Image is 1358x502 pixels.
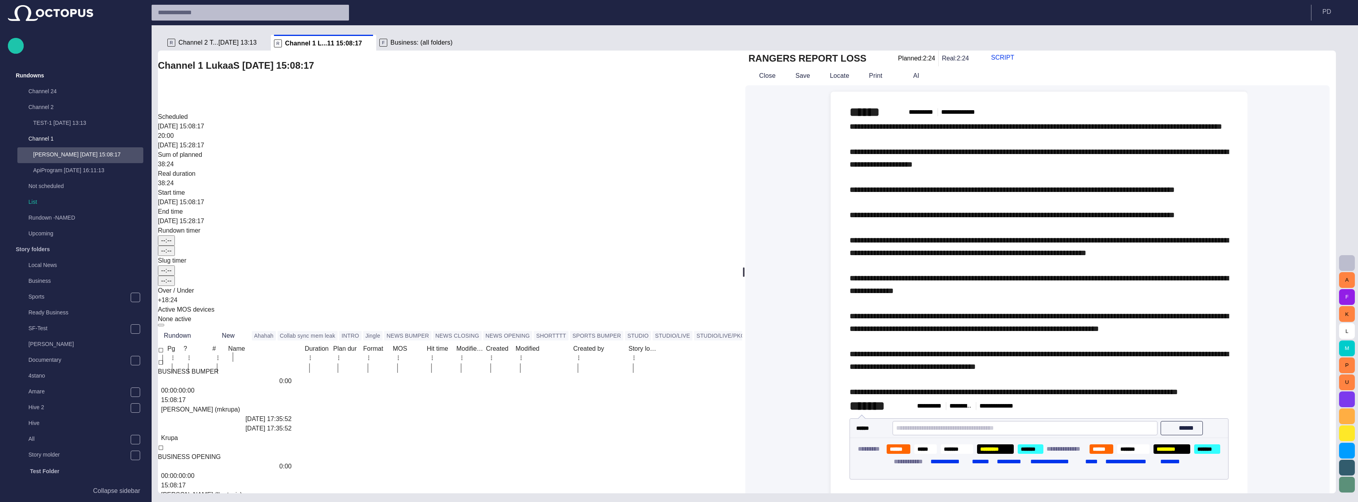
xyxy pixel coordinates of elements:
button: AI [899,69,922,83]
button: PD [1316,5,1353,19]
div: 15:08:17 [161,395,186,405]
p: 4stano [28,372,143,380]
button: Hit time column menu [427,352,438,363]
div: Name [228,345,305,352]
button: --:-- [158,235,175,246]
div: MOS [393,345,427,352]
p: Story molder [28,451,130,459]
button: P [1339,357,1355,373]
p: Business [28,277,143,285]
div: 00:00:00:00 [161,471,195,481]
span: Start time [158,189,185,196]
button: --:-- [158,246,175,256]
span: Channel 1 L...11 15:08:17 [285,39,362,47]
p: List [28,198,143,206]
button: NEWS CLOSING [433,331,482,340]
p: None active [158,314,742,324]
button: U [1339,374,1355,390]
div: # [212,345,228,352]
div: Hit time [427,345,456,352]
button: Rundown [158,329,205,343]
div: +18:24 [158,295,742,305]
div: Modified by [456,345,486,352]
span: SCRIPT [991,54,1015,62]
span: End time [158,208,183,215]
button: --:-- [158,276,175,286]
p: Upcoming [28,229,128,237]
button: Collab sync mem leak [278,331,338,340]
button: NEWS BUMPER [384,331,431,340]
div: Ready Business [13,305,143,321]
p: Not scheduled [28,182,128,190]
div: 00:00:00:00 [161,386,195,395]
p: All [28,435,130,443]
p: ApiProgram [DATE] 16:11:13 [33,166,143,174]
div: Krupa [161,433,178,443]
div: Story locations [628,345,658,352]
div: TEST-1 [DATE] 13:13 [17,116,143,132]
span: Scheduled [158,113,188,120]
p: Channel 2 [28,103,128,111]
p: Rundowns [16,71,44,79]
span: Slug timer [158,257,186,264]
div: Story molder [13,447,143,463]
div: RChannel 2 T...[DATE] 13:13 [164,35,271,51]
div: 8/19 17:35:52 [246,414,292,424]
button: Plan dur column menu [333,352,344,363]
div: Lukáš Krotovič (lkrotovic) [161,490,242,500]
div: [DATE] 15:28:17 [158,216,742,226]
button: NEWS OPENING [483,331,532,340]
button: K [1339,306,1355,322]
button: Collapse sidebar [8,483,143,499]
p: Channel 1 [28,135,128,143]
p: Real: 2:24 [942,54,969,63]
div: All [13,432,143,447]
button: MOS column menu [393,352,404,363]
p: R [167,39,175,47]
h2: RANGERS REPORT LOSS [748,52,867,65]
div: 20:00 [158,131,742,141]
p: P D [1322,7,1331,17]
span: Active MOS devices [158,306,214,313]
p: Planned: 2:24 [898,54,935,63]
span: BUSINESS BUMPER [158,367,295,376]
div: Created by [573,345,628,352]
p: Hive 2 [28,403,130,411]
span: Real duration [158,170,195,177]
div: Created [486,345,516,352]
p: Collapse sidebar [93,486,140,496]
button: A [1339,272,1355,288]
p: TEST-1 [DATE] 13:13 [33,119,143,127]
button: INTRO [339,331,361,340]
p: TEST2 [28,482,143,490]
button: Modified column menu [516,352,527,363]
div: Hive [13,416,143,432]
div: 0:00 [279,462,292,471]
div: SF-Test [13,321,143,337]
button: STUDIO [625,331,651,340]
button: Story locations column menu [628,352,640,363]
span: Over / Under [158,287,194,294]
p: SF-Test [28,324,130,332]
p: Local News [28,261,143,269]
button: SPORTS BUMPER [570,331,623,340]
button: SHORTTTT [534,331,568,340]
button: New [208,329,249,343]
button: Jingle [363,331,383,340]
button: ? column menu [184,352,195,363]
div: [DATE] 15:08:17 [158,122,742,131]
div: Documentary [13,353,143,369]
p: Ready Business [28,308,143,316]
p: [PERSON_NAME] [DATE] 15:08:17 [33,150,143,158]
span: Rundown timer [158,227,201,234]
h2: Channel 1 LukaaS [DATE] 15:08:17 [158,58,742,73]
button: Locate [816,69,852,83]
span: Business: (all folders) [390,39,452,47]
button: Format column menu [363,352,374,363]
button: Print [855,69,896,83]
div: Format [363,345,393,352]
p: Rundown -NAMED [28,214,128,222]
div: [PERSON_NAME] [DATE] 15:08:17 [17,147,143,163]
button: Duration column menu [305,352,316,363]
